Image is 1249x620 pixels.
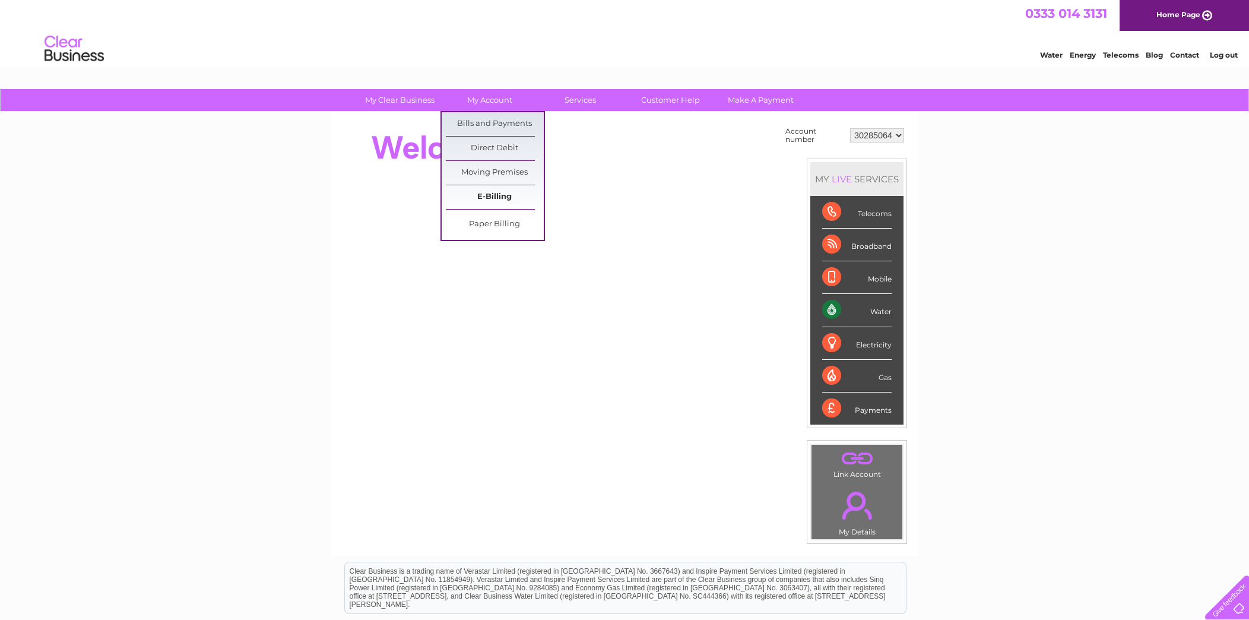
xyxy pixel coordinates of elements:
a: Bills and Payments [446,112,544,136]
a: Paper Billing [446,213,544,236]
div: Telecoms [822,196,892,229]
div: Water [822,294,892,327]
a: . [814,485,899,526]
div: Gas [822,360,892,393]
a: My Clear Business [351,89,449,111]
div: MY SERVICES [810,162,904,196]
a: Moving Premises [446,161,544,185]
a: Services [531,89,629,111]
div: Broadband [822,229,892,261]
a: Water [1040,50,1063,59]
a: My Account [441,89,539,111]
td: Link Account [811,444,903,482]
a: Contact [1170,50,1199,59]
a: Telecoms [1103,50,1139,59]
a: . [814,448,899,469]
td: Account number [782,124,847,147]
a: Customer Help [622,89,719,111]
a: Blog [1146,50,1163,59]
a: Direct Debit [446,137,544,160]
div: Payments [822,393,892,425]
a: 0333 014 3131 [1025,6,1107,21]
div: Clear Business is a trading name of Verastar Limited (registered in [GEOGRAPHIC_DATA] No. 3667643... [345,7,906,58]
div: Mobile [822,261,892,294]
a: Log out [1210,50,1238,59]
img: logo.png [44,31,104,67]
td: My Details [811,482,903,540]
div: LIVE [829,173,854,185]
a: Make A Payment [712,89,810,111]
a: E-Billing [446,185,544,209]
div: Electricity [822,327,892,360]
a: Energy [1070,50,1096,59]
